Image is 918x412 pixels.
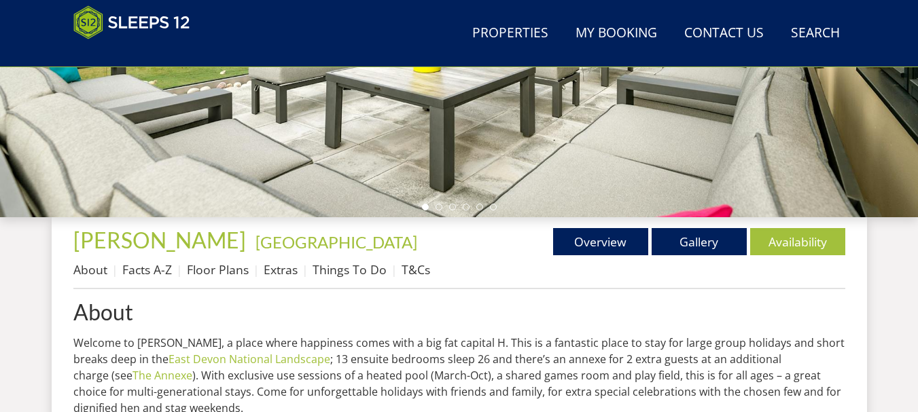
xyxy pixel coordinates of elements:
[570,18,663,49] a: My Booking
[187,261,249,278] a: Floor Plans
[250,232,417,252] span: -
[264,261,298,278] a: Extras
[467,18,554,49] a: Properties
[122,261,172,278] a: Facts A-Z
[73,261,107,278] a: About
[169,352,330,367] a: East Devon National Landscape
[785,18,845,49] a: Search
[133,368,192,383] a: The Annexe
[73,300,845,324] a: About
[652,228,747,255] a: Gallery
[73,227,250,253] a: [PERSON_NAME]
[402,261,430,278] a: T&Cs
[750,228,845,255] a: Availability
[553,228,648,255] a: Overview
[73,227,246,253] span: [PERSON_NAME]
[313,261,387,278] a: Things To Do
[255,232,417,252] a: [GEOGRAPHIC_DATA]
[73,5,190,39] img: Sleeps 12
[679,18,769,49] a: Contact Us
[67,48,209,59] iframe: Customer reviews powered by Trustpilot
